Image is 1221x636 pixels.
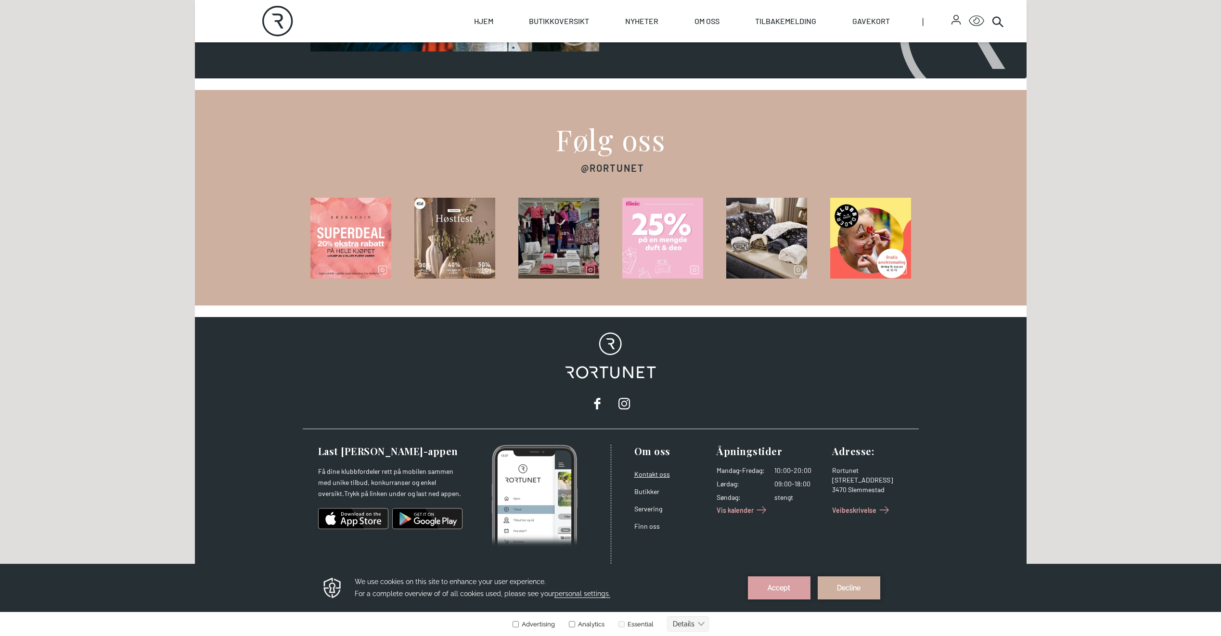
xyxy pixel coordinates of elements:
a: instagram [615,394,634,413]
a: Butikker [634,487,659,496]
dt: Mandag - Fredag : [717,466,765,475]
dd: stengt [774,493,824,502]
a: Vis kalender [717,502,769,518]
input: Essential [618,57,625,64]
a: Kontakt oss [634,470,670,478]
button: Accept [748,13,810,36]
dd: 10:00-20:00 [774,466,824,475]
img: android [392,507,463,530]
a: Veibeskrivelse [832,502,892,518]
span: 3470 [832,485,847,494]
button: Details [667,52,709,68]
span: personal settings. [554,26,610,34]
h3: We use cookies on this site to enhance your user experience. For a complete overview of of all co... [355,12,736,36]
h3: Om oss [634,445,709,458]
button: Decline [818,13,880,36]
img: Privacy reminder [322,13,343,36]
h3: Adresse : [832,445,907,458]
h3: Last [PERSON_NAME]-appen [318,445,463,458]
span: Vis kalender [717,505,754,515]
h3: @Rortunet [581,161,644,175]
label: Analytics [567,57,604,64]
p: Få dine klubbfordeler rett på mobilen sammen med unike tilbud, konkurranser og enkel oversikt.Try... [318,466,463,499]
label: Advertising [512,57,555,64]
dt: Søndag : [717,493,765,502]
h2: Følg oss [555,125,666,153]
dt: Lørdag : [717,479,765,489]
text: Details [673,56,694,64]
span: Slemmestad [848,485,885,494]
img: Photo of mobile app home screen [491,445,578,547]
img: ios [318,507,388,530]
input: Analytics [569,57,575,64]
dd: 09:00-18:00 [774,479,824,489]
a: Servering [634,505,662,513]
span: Veibeskrivelse [832,505,876,515]
label: Essential [617,57,654,64]
a: facebook [588,394,607,413]
h3: Åpningstider [717,445,824,458]
div: Rortunet [832,466,907,475]
input: Advertising [513,57,519,64]
a: Finn oss [634,522,660,530]
button: Open Accessibility Menu [969,13,984,29]
div: [STREET_ADDRESS] [832,475,907,485]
